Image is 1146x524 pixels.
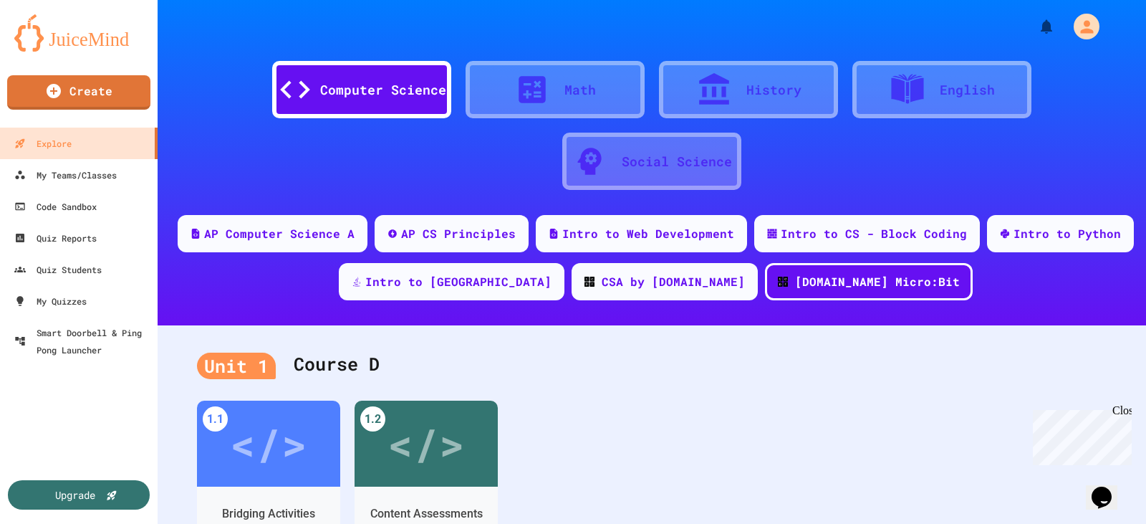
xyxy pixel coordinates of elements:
[14,198,97,215] div: Code Sandbox
[795,273,960,290] div: [DOMAIN_NAME] Micro:Bit
[14,135,72,152] div: Explore
[622,152,732,171] div: Social Science
[197,336,1107,394] div: Course D
[1011,14,1059,39] div: My Notifications
[360,406,385,432] div: 1.2
[6,6,99,91] div: Chat with us now!Close
[365,273,552,290] div: Intro to [GEOGRAPHIC_DATA]
[197,353,276,380] div: Unit 1
[1086,467,1132,510] iframe: chat widget
[14,324,152,358] div: Smart Doorbell & Ping Pong Launcher
[14,229,97,247] div: Quiz Reports
[778,277,788,287] img: CODE_logo_RGB.png
[7,75,150,110] a: Create
[204,225,355,242] div: AP Computer Science A
[222,505,315,523] div: Bridging Activities
[230,411,307,476] div: </>
[564,80,596,100] div: Math
[14,14,143,52] img: logo-orange.svg
[55,487,95,502] div: Upgrade
[746,80,801,100] div: History
[320,80,446,100] div: Computer Science
[14,166,117,184] div: My Teams/Classes
[602,273,745,290] div: CSA by [DOMAIN_NAME]
[1013,225,1121,242] div: Intro to Python
[562,225,734,242] div: Intro to Web Development
[203,406,228,432] div: 1.1
[401,225,516,242] div: AP CS Principles
[1059,10,1103,43] div: My Account
[584,277,594,287] img: CODE_logo_RGB.png
[387,411,465,476] div: </>
[14,261,102,278] div: Quiz Students
[1027,404,1132,465] iframe: chat widget
[781,225,967,242] div: Intro to CS - Block Coding
[940,80,995,100] div: English
[370,505,483,523] div: Content Assessments
[14,292,87,310] div: My Quizzes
